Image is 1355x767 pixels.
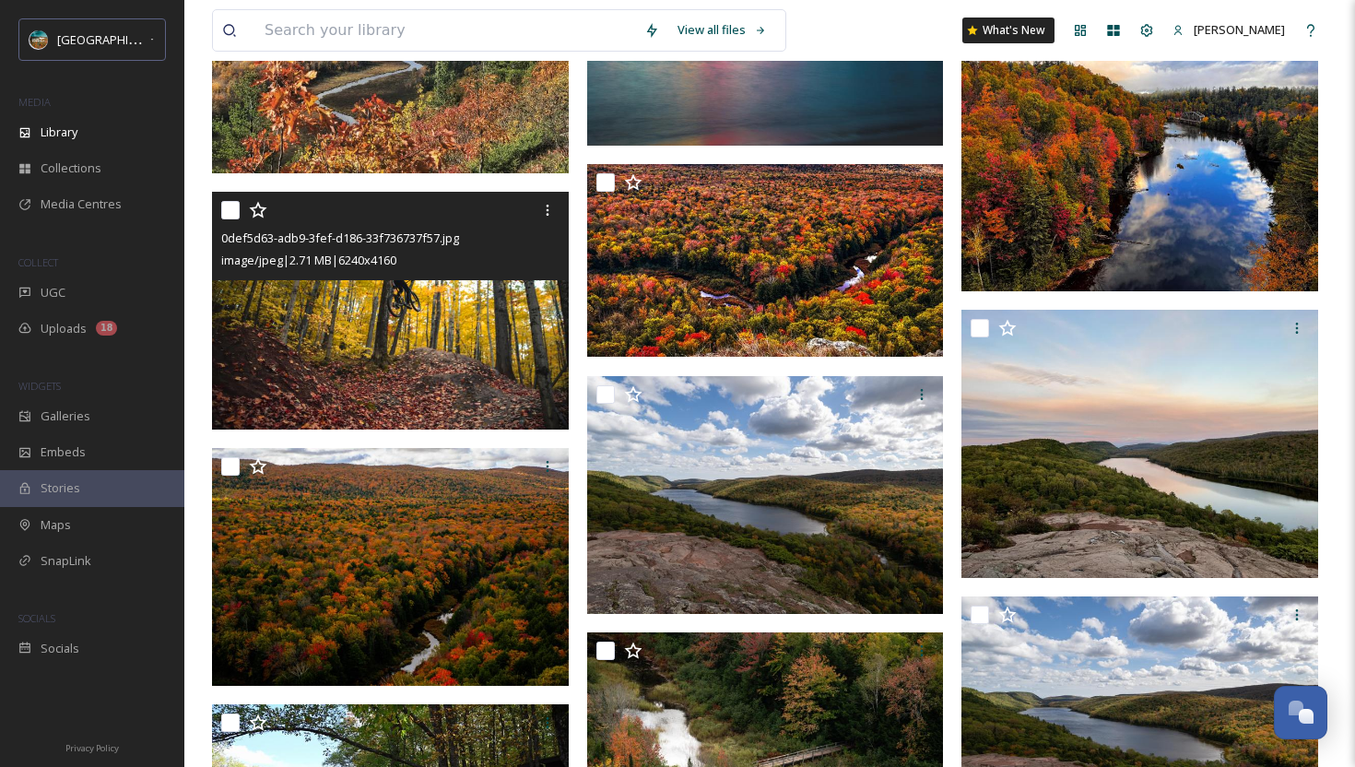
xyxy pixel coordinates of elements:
[41,195,122,213] span: Media Centres
[18,611,55,625] span: SOCIALS
[41,320,87,337] span: Uploads
[668,12,776,48] a: View all files
[1194,21,1285,38] span: [PERSON_NAME]
[65,736,119,758] a: Privacy Policy
[587,375,944,613] img: _JRM0801.jpg
[18,95,51,109] span: MEDIA
[212,448,569,686] img: 888becab-316a-16ae-b11a-978a03e10abc.jpg
[587,164,944,357] img: 782e90fe-71ec-2390-4525-114edba22730.jpg
[41,159,101,177] span: Collections
[41,124,77,141] span: Library
[962,18,1055,43] a: What's New
[41,407,90,425] span: Galleries
[41,640,79,657] span: Socials
[961,310,1318,577] img: c2638a92-f4fa-8d31-d544-29e20726a6b6.jpg
[96,321,117,336] div: 18
[57,30,237,48] span: [GEOGRAPHIC_DATA][US_STATE]
[18,255,58,269] span: COLLECT
[212,192,569,430] img: 0def5d63-adb9-3fef-d186-33f736737f57.jpg
[41,479,80,497] span: Stories
[65,742,119,754] span: Privacy Policy
[18,379,61,393] span: WIDGETS
[1274,686,1327,739] button: Open Chat
[41,516,71,534] span: Maps
[29,30,48,49] img: Snapsea%20Profile.jpg
[1163,12,1294,48] a: [PERSON_NAME]
[221,252,396,268] span: image/jpeg | 2.71 MB | 6240 x 4160
[961,24,1318,291] img: ef95a845-47a3-face-3d88-877c7055c9fb.jpg
[255,10,635,51] input: Search your library
[41,552,91,570] span: SnapLink
[41,443,86,461] span: Embeds
[221,230,459,246] span: 0def5d63-adb9-3fef-d186-33f736737f57.jpg
[41,284,65,301] span: UGC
